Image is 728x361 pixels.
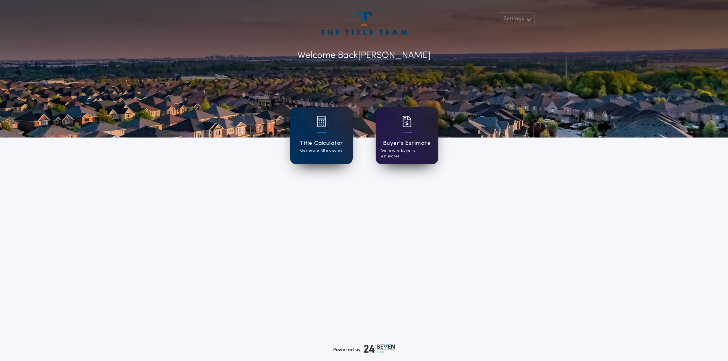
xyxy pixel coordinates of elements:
p: Welcome Back [PERSON_NAME] [297,49,431,63]
img: card icon [402,116,412,127]
div: Powered by [333,344,395,353]
h1: Buyer's Estimate [383,139,431,148]
a: card iconBuyer's EstimateGenerate buyer's estimates [376,107,438,164]
img: card icon [317,116,326,127]
p: Generate title quotes [300,148,342,154]
a: card iconTitle CalculatorGenerate title quotes [290,107,353,164]
img: account-logo [321,12,407,35]
img: logo [364,344,395,353]
h1: Title Calculator [299,139,343,148]
button: Settings [499,12,535,26]
p: Generate buyer's estimates [381,148,433,159]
